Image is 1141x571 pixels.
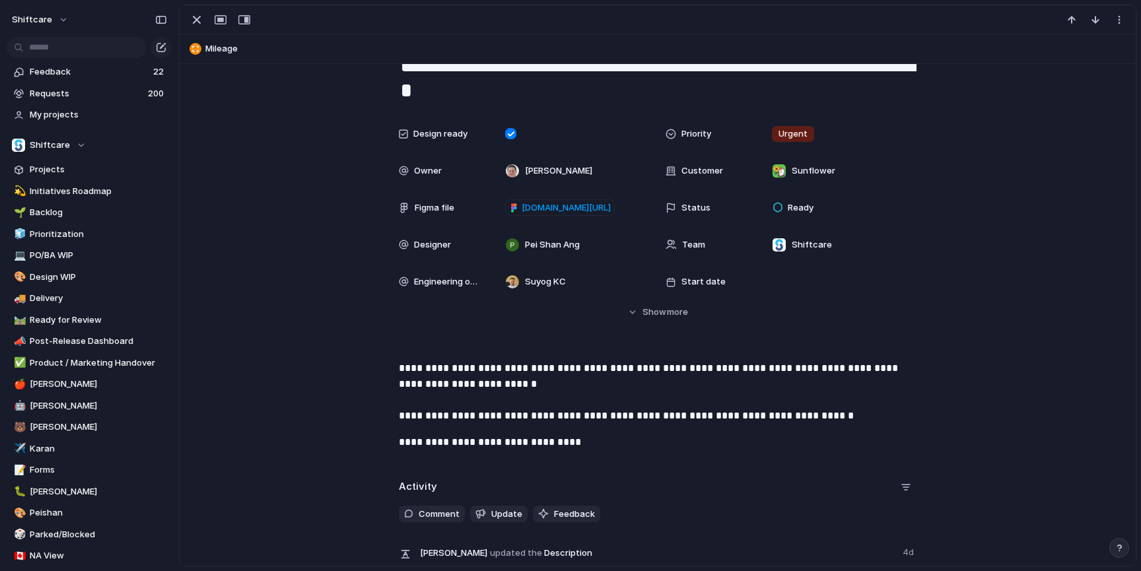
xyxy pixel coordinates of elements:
[14,184,23,199] div: 💫
[525,275,566,288] span: Suyog KC
[14,291,23,306] div: 🚚
[12,228,25,241] button: 🧊
[681,201,710,215] span: Status
[30,485,167,498] span: [PERSON_NAME]
[30,356,167,370] span: Product / Marketing Handover
[399,479,437,494] h2: Activity
[30,163,167,176] span: Projects
[681,275,726,288] span: Start date
[681,127,711,141] span: Priority
[778,127,808,141] span: Urgent
[399,506,465,523] button: Comment
[7,331,172,351] a: 📣Post-Release Dashboard
[14,205,23,220] div: 🌱
[505,199,615,217] a: [DOMAIN_NAME][URL]
[14,377,23,392] div: 🍎
[30,206,167,219] span: Backlog
[7,310,172,330] a: 🛤️Ready for Review
[30,249,167,262] span: PO/BA WIP
[12,463,25,477] button: 📝
[642,306,666,319] span: Show
[14,506,23,521] div: 🎨
[490,547,542,560] span: updated the
[30,463,167,477] span: Forms
[205,42,1130,55] span: Mileage
[420,543,895,562] span: Description
[30,185,167,198] span: Initiatives Roadmap
[14,312,23,327] div: 🛤️
[30,528,167,541] span: Parked/Blocked
[30,108,167,121] span: My projects
[14,226,23,242] div: 🧊
[12,13,52,26] span: shiftcare
[525,238,580,252] span: Pei Shan Ang
[399,300,916,324] button: Showmore
[470,506,528,523] button: Update
[30,506,167,520] span: Peishan
[7,417,172,437] a: 🐻[PERSON_NAME]
[12,399,25,413] button: 🤖
[12,292,25,305] button: 🚚
[7,288,172,308] a: 🚚Delivery
[12,485,25,498] button: 🐛
[7,396,172,416] a: 🤖[PERSON_NAME]
[7,267,172,287] a: 🎨Design WIP
[14,549,23,564] div: 🇨🇦
[7,353,172,373] a: ✅Product / Marketing Handover
[30,271,167,284] span: Design WIP
[413,127,467,141] span: Design ready
[6,9,75,30] button: shiftcare
[12,549,25,562] button: 🇨🇦
[30,549,167,562] span: NA View
[533,506,600,523] button: Feedback
[7,546,172,566] div: 🇨🇦NA View
[7,460,172,480] a: 📝Forms
[7,246,172,265] div: 💻PO/BA WIP
[7,84,172,104] a: Requests200
[14,441,23,456] div: ✈️
[14,398,23,413] div: 🤖
[414,238,451,252] span: Designer
[14,248,23,263] div: 💻
[414,275,483,288] span: Engineering owner
[30,420,167,434] span: [PERSON_NAME]
[525,164,592,178] span: [PERSON_NAME]
[30,442,167,455] span: Karan
[7,525,172,545] a: 🎲Parked/Blocked
[554,508,595,521] span: Feedback
[30,228,167,241] span: Prioritization
[30,139,70,152] span: Shiftcare
[7,224,172,244] a: 🧊Prioritization
[14,355,23,370] div: ✅
[12,378,25,391] button: 🍎
[7,203,172,222] div: 🌱Backlog
[14,334,23,349] div: 📣
[12,335,25,348] button: 📣
[7,503,172,523] a: 🎨Peishan
[788,201,813,215] span: Ready
[903,543,916,559] span: 4d
[12,356,25,370] button: ✅
[491,508,522,521] span: Update
[30,378,167,391] span: [PERSON_NAME]
[30,87,144,100] span: Requests
[7,182,172,201] div: 💫Initiatives Roadmap
[30,314,167,327] span: Ready for Review
[419,508,460,521] span: Comment
[792,164,835,178] span: Sunflower
[148,87,166,100] span: 200
[792,238,832,252] span: Shiftcare
[7,439,172,459] a: ✈️Karan
[415,201,454,215] span: Figma file
[681,164,723,178] span: Customer
[667,306,688,319] span: more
